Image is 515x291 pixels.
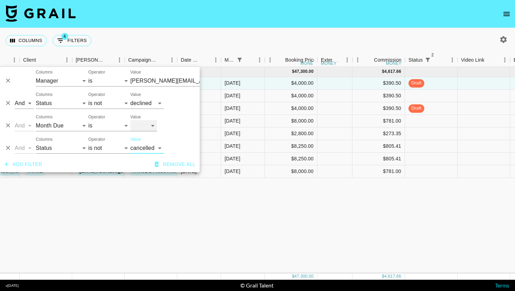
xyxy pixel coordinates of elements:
[130,92,141,98] label: Value
[292,273,294,279] div: $
[15,98,34,109] select: Logic operator
[125,53,177,67] div: Campaign (Type)
[386,61,401,65] div: money
[352,90,405,102] div: $390.50
[76,53,104,67] div: [PERSON_NAME]
[225,130,240,137] div: Sep '25
[23,53,36,67] div: Client
[352,102,405,115] div: $390.50
[405,53,458,67] div: Status
[265,77,317,90] div: $4,000.00
[275,55,285,65] button: Sort
[423,55,433,65] button: Show filters
[225,53,235,67] div: Month Due
[62,55,72,65] button: Menu
[130,114,141,120] label: Value
[225,168,240,175] div: Sep '25
[408,80,424,86] span: draft
[495,282,509,289] a: Terms
[36,92,53,98] label: Columns
[352,77,405,90] div: $390.50
[61,33,68,40] span: 4
[15,143,34,154] select: Logic operator
[408,105,424,112] span: draft
[485,55,494,65] button: Sort
[88,114,105,120] label: Operator
[352,127,405,140] div: $273.35
[374,53,401,67] div: Commission
[36,55,46,65] button: Sort
[36,137,53,143] label: Columns
[265,140,317,153] div: $8,250.00
[128,53,157,67] div: Campaign (Type)
[352,115,405,127] div: $781.00
[285,53,316,67] div: Booking Price
[225,105,240,112] div: Sep '25
[265,115,317,127] div: $8,000.00
[458,53,510,67] div: Video Link
[221,53,265,67] div: Month Due
[342,55,352,65] button: Menu
[265,102,317,115] div: $4,000.00
[225,117,240,124] div: Sep '25
[15,120,34,131] select: Logic operator
[3,98,13,108] button: Delete
[265,165,317,178] div: $8,000.00
[245,55,254,65] button: Sort
[225,155,240,162] div: Sep '25
[265,153,317,165] div: $8,250.00
[500,7,514,21] button: open drawer
[167,55,177,65] button: Menu
[3,75,13,86] button: Delete
[6,35,47,46] button: Select columns
[152,158,198,171] button: Remove all
[447,55,458,65] button: Menu
[332,55,342,65] button: Sort
[114,55,125,65] button: Menu
[254,55,265,65] button: Menu
[3,143,13,153] button: Delete
[294,273,314,279] div: 47,300.00
[20,53,72,67] div: Client
[423,55,433,65] div: 2 active filters
[88,137,105,143] label: Operator
[384,273,401,279] div: 4,617.66
[177,53,221,67] div: Date Created
[36,69,53,75] label: Columns
[53,35,91,46] button: Show filters
[6,283,19,288] div: v [DATE]
[235,55,245,65] div: 1 active filter
[104,55,114,65] button: Sort
[352,55,363,65] button: Menu
[157,55,167,65] button: Sort
[265,55,275,65] button: Menu
[265,127,317,140] div: $2,800.00
[321,61,337,65] div: money
[9,55,20,65] button: Menu
[294,69,314,75] div: 47,300.00
[211,55,221,65] button: Menu
[201,55,211,65] button: Sort
[88,92,105,98] label: Operator
[88,69,105,75] label: Operator
[461,53,485,67] div: Video Link
[301,61,316,65] div: money
[382,273,384,279] div: $
[36,114,53,120] label: Columns
[181,53,201,67] div: Date Created
[292,69,294,75] div: $
[72,53,125,67] div: Booker
[429,51,436,58] span: 2
[364,55,374,65] button: Sort
[433,55,442,65] button: Sort
[6,5,76,22] img: Grail Talent
[352,140,405,153] div: $805.41
[1,158,45,171] button: Add filter
[408,53,423,67] div: Status
[500,55,510,65] button: Menu
[240,282,274,289] div: © Grail Talent
[225,79,240,86] div: Sep '25
[384,69,401,75] div: 4,617.66
[3,120,13,131] button: Delete
[382,69,384,75] div: $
